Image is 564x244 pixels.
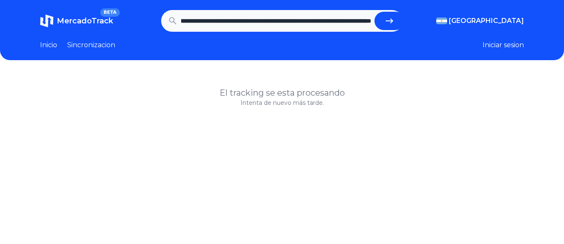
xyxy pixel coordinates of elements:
[40,99,524,107] p: Intenta de nuevo más tarde.
[483,40,524,50] button: Iniciar sesion
[40,14,113,28] a: MercadoTrackBETA
[40,40,57,50] a: Inicio
[449,16,524,26] span: [GEOGRAPHIC_DATA]
[40,87,524,99] h1: El tracking se esta procesando
[100,8,120,17] span: BETA
[436,16,524,26] button: [GEOGRAPHIC_DATA]
[67,40,115,50] a: Sincronizacion
[40,14,53,28] img: MercadoTrack
[436,18,447,24] img: Argentina
[57,16,113,25] span: MercadoTrack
